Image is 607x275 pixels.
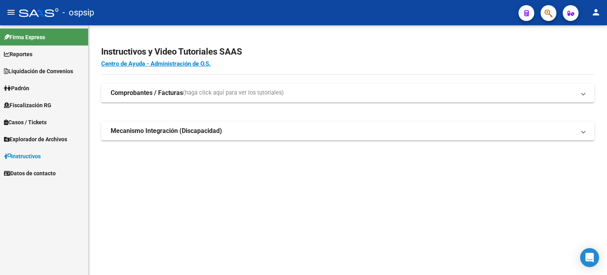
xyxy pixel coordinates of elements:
span: (haga click aquí para ver los tutoriales) [183,89,284,97]
div: Open Intercom Messenger [580,248,599,267]
span: Firma Express [4,33,45,42]
span: - ospsip [62,4,94,21]
span: Reportes [4,50,32,59]
mat-expansion-panel-header: Comprobantes / Facturas(haga click aquí para ver los tutoriales) [101,83,594,102]
span: Padrón [4,84,29,93]
h2: Instructivos y Video Tutoriales SAAS [101,44,594,59]
span: Instructivos [4,152,41,161]
strong: Comprobantes / Facturas [111,89,183,97]
a: Centro de Ayuda - Administración de O.S. [101,60,211,67]
strong: Mecanismo Integración (Discapacidad) [111,127,222,135]
mat-icon: person [591,8,601,17]
span: Fiscalización RG [4,101,51,110]
span: Liquidación de Convenios [4,67,73,76]
span: Datos de contacto [4,169,56,178]
span: Casos / Tickets [4,118,47,127]
span: Explorador de Archivos [4,135,67,144]
mat-expansion-panel-header: Mecanismo Integración (Discapacidad) [101,121,594,140]
mat-icon: menu [6,8,16,17]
